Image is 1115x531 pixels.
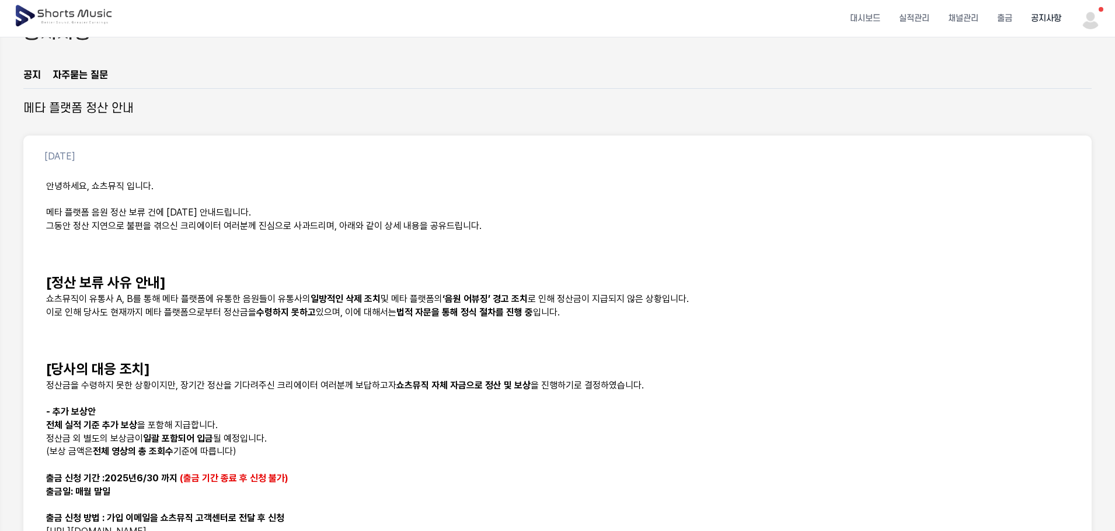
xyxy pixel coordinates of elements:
p: [DATE] [44,150,75,164]
a: 공지사항 [1022,3,1071,34]
a: 대시보드 [841,3,890,34]
img: 사용자 이미지 [1080,8,1101,29]
p: (보상 금액은 기준에 따릅니다) [46,445,1069,459]
p: 정산금 외 별도의 보상금이 될 예정입니다. [46,432,1069,446]
a: 자주묻는 질문 [53,68,108,88]
strong: 2025년 [46,473,288,484]
strong: 일방적인 삭제 조치 [311,293,381,304]
h2: 메타 플랫폼 정산 안내 [23,100,134,117]
span: 출금 신청 기간 : [46,473,104,484]
p: 쇼츠뮤직이 유통사 A, B를 통해 메타 플랫폼에 유통한 음원들이 유통사의 및 메타 플랫폼의 로 인해 정산금이 지급되지 않은 상황입니다. [46,293,1069,306]
p: 그동안 정산 지연으로 불편을 겪으신 크리에이터 여러분께 진심으로 사과드리며, 아래와 같이 상세 내용을 공유드립니다. [46,220,1069,233]
a: 채널관리 [939,3,988,34]
strong: 출금 신청 방법 : 가입 이메일을 쇼츠뮤직 고객센터로 전달 후 신청 [46,512,284,523]
p: 이로 인해 당사도 현재까지 메타 플랫폼으로부터 정산금을 있으며, 이에 대해서는 입니다. [46,306,1069,320]
strong: 출금일: 매월 말일 [46,486,110,497]
strong: 전체 실적 기준 추가 보상 [46,419,137,431]
span: 안녕하세요, 쇼츠뮤직 입니다. [46,181,154,192]
p: 메타 플랫폼 음원 정산 보류 건에 [DATE] 안내드립니다. [46,206,1069,220]
strong: 법적 자문을 통해 정식 절차를 진행 중 [396,307,533,318]
a: 공지 [23,68,41,88]
a: 실적관리 [890,3,939,34]
strong: [당사의 대응 조치] [46,360,150,377]
p: 을 포함해 지급합니다. [46,419,1069,432]
strong: 수령하지 못하고 [256,307,316,318]
strong: 전체 영상의 총 조회수 [93,446,173,457]
span: 6/30 까지 [137,473,177,484]
strong: [정산 보류 사유 안내] [46,274,166,291]
span: (출금 기간 종료 후 신청 불가) [180,473,288,484]
a: 출금 [988,3,1022,34]
strong: 일괄 포함되어 입금 [143,433,213,444]
strong: 쇼츠뮤직 자체 자금으로 정산 및 보상 [396,380,531,391]
strong: - 추가 보상안 [46,406,96,417]
strong: ‘음원 어뷰징’ 경고 조치 [442,293,528,304]
p: 정산금을 수령하지 못한 상황이지만, 장기간 정산을 기다려주신 크리에이터 여러분께 보답하고자 을 진행하기로 결정하였습니다. [46,379,1069,393]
